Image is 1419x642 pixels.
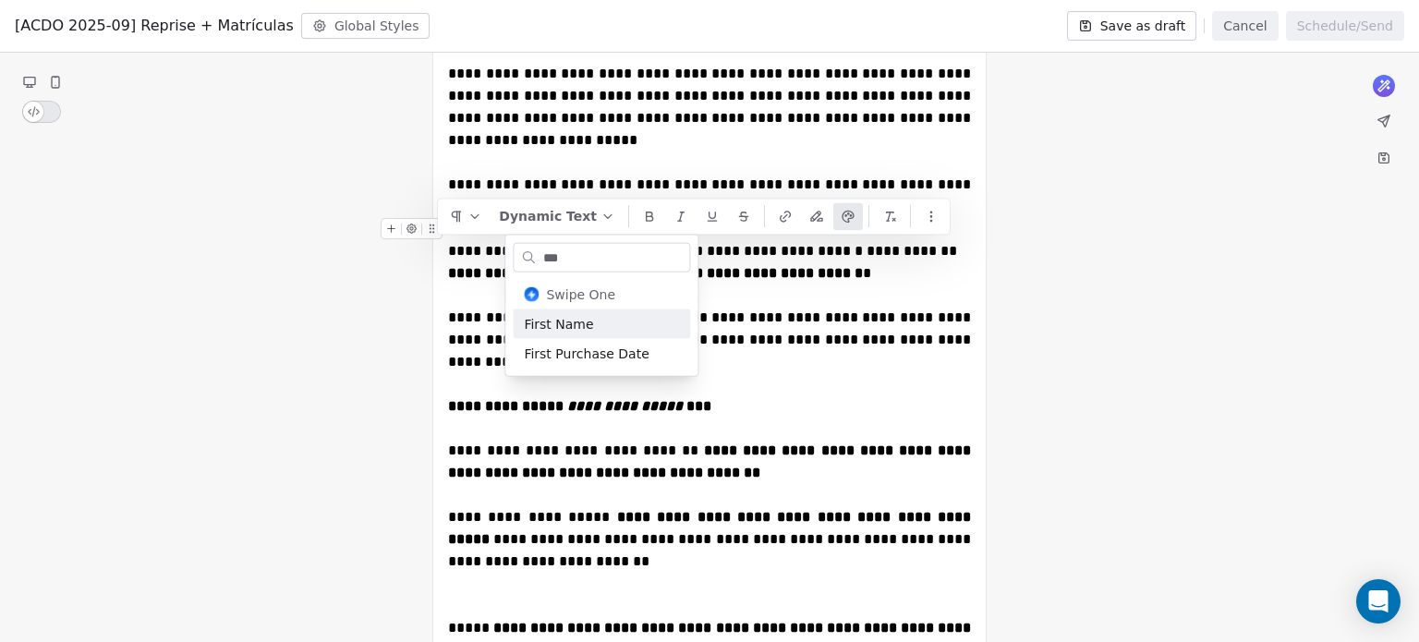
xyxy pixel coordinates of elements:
button: Dynamic Text [491,202,623,230]
button: Schedule/Send [1286,11,1404,41]
img: cropped-swipepages4x-32x32.png [524,287,539,302]
button: Global Styles [301,13,431,39]
button: Cancel [1212,11,1278,41]
div: Swipe One [546,285,679,304]
div: Open Intercom Messenger [1356,579,1401,624]
div: First Purchase Date [513,339,690,369]
div: First Name [513,309,690,339]
span: [ACDO 2025-09] Reprise + Matrículas [15,15,294,37]
button: Save as draft [1067,11,1197,41]
div: Suggestions [513,280,690,369]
